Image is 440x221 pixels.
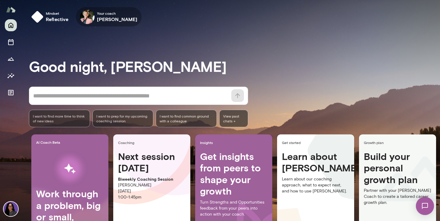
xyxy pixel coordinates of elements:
span: Mindset [46,11,69,16]
span: Get started [282,140,352,145]
div: I want to prep for my upcoming coaching session [92,110,154,127]
span: Growth plan [364,140,434,145]
button: Mindsetreflective [29,7,73,26]
img: AI Workflows [43,150,97,188]
div: Kelly K. OliverYour coach[PERSON_NAME] [76,7,142,26]
img: Kelly K. Oliver [80,10,95,24]
img: Mento [6,4,16,15]
p: Biweekly Coaching Session [118,176,186,182]
span: Your coach [97,11,138,16]
span: Coaching [118,140,188,145]
button: Insights [5,70,17,82]
button: Documents [5,87,17,99]
span: Insights [200,140,270,145]
p: [DATE] [118,188,186,194]
h6: [PERSON_NAME] [97,16,138,23]
h4: Next session [DATE] [118,151,186,174]
img: Cassidy Edwards [4,202,18,216]
h4: Learn about [PERSON_NAME] [282,151,349,174]
h4: Build your personal growth plan [364,151,431,188]
h4: Get insights from peers to shape your growth [200,151,267,197]
p: Learn about our coaching approach, what to expect next, and how to use [PERSON_NAME]. [282,176,349,194]
button: Home [5,19,17,31]
img: mindset [31,11,43,23]
div: I want to find common ground with a colleague [156,110,217,127]
button: Sessions [5,36,17,48]
p: Turn Strengths and Opportunities feedback from your peers into action with your coach. [200,199,267,217]
p: [PERSON_NAME] [118,182,186,188]
span: I want to find more time to think of new ideas [33,114,86,123]
span: View past chats -> [219,110,248,127]
p: Partner with your [PERSON_NAME] Coach to create a tailored career growth plan. [364,188,431,206]
h3: Good night, [PERSON_NAME] [29,58,440,75]
div: I want to find more time to think of new ideas [29,110,90,127]
span: I want to find common ground with a colleague [160,114,213,123]
button: Growth Plan [5,53,17,65]
h6: reflective [46,16,69,23]
p: 1:00 - 1:45pm [118,194,186,200]
span: AI Coach Beta [36,140,106,145]
span: I want to prep for my upcoming coaching session [96,114,150,123]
